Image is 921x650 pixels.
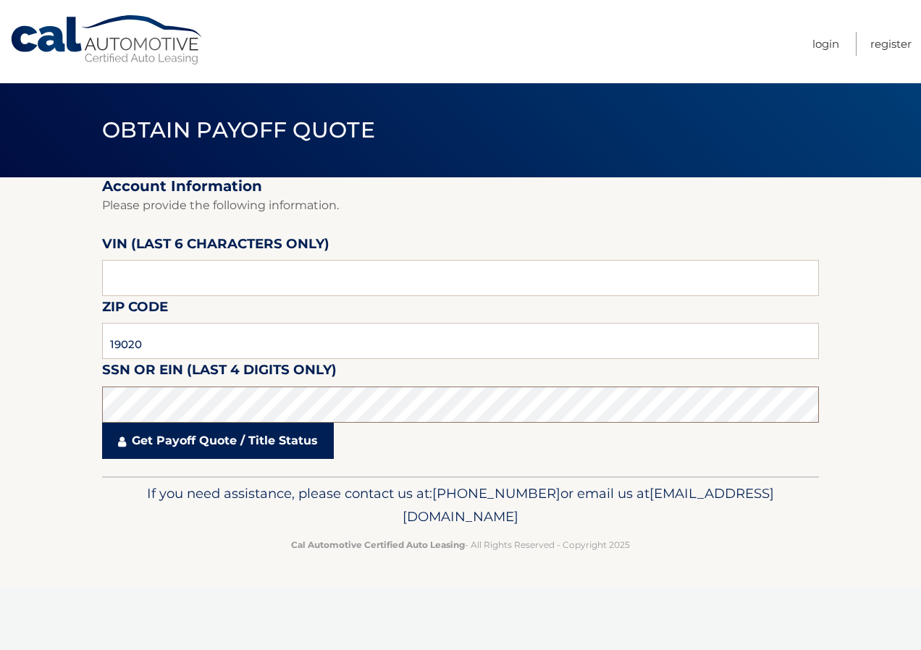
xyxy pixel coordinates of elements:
[291,539,465,550] strong: Cal Automotive Certified Auto Leasing
[102,177,819,195] h2: Account Information
[102,233,329,260] label: VIN (last 6 characters only)
[112,537,809,552] p: - All Rights Reserved - Copyright 2025
[102,117,375,143] span: Obtain Payoff Quote
[9,14,205,66] a: Cal Automotive
[812,32,839,56] a: Login
[870,32,912,56] a: Register
[102,296,168,323] label: Zip Code
[112,482,809,528] p: If you need assistance, please contact us at: or email us at
[102,359,337,386] label: SSN or EIN (last 4 digits only)
[102,423,334,459] a: Get Payoff Quote / Title Status
[102,195,819,216] p: Please provide the following information.
[432,485,560,502] span: [PHONE_NUMBER]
